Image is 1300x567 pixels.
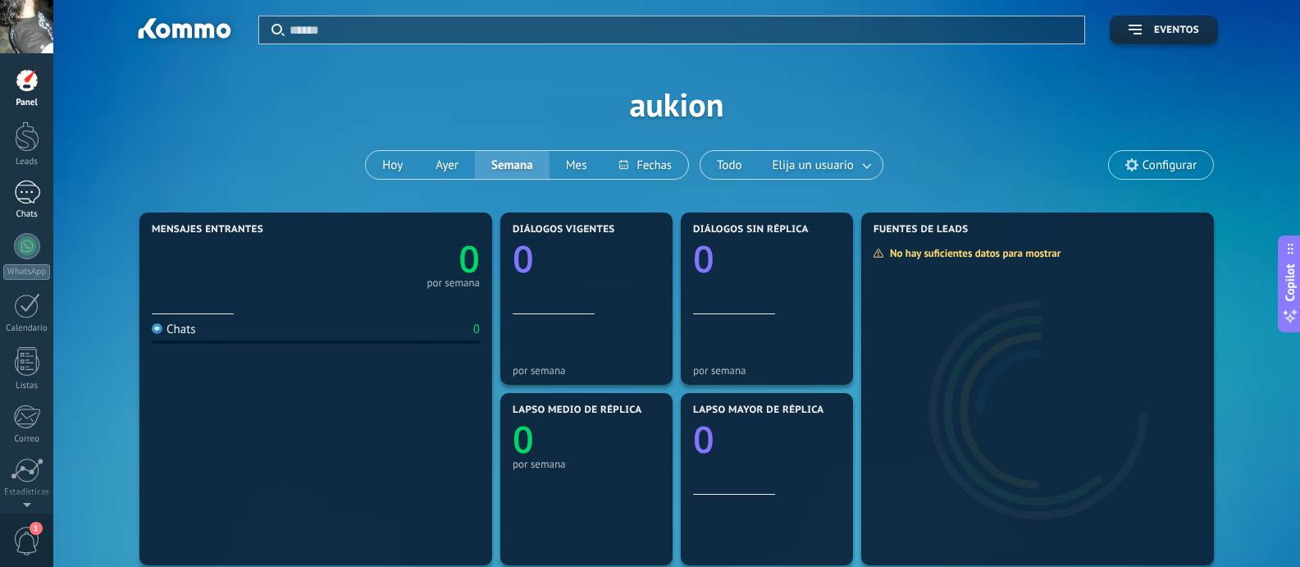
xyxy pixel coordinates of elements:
[3,157,51,167] div: Leads
[700,151,759,179] button: Todo
[152,322,196,337] div: Chats
[693,414,714,464] text: 0
[3,209,51,220] div: Chats
[759,151,883,179] button: Elija un usuario
[769,154,857,176] span: Elija un usuario
[874,224,969,235] span: Fuentes de leads
[693,405,823,416] span: Lapso mayor de réplica
[513,234,534,284] text: 0
[693,224,809,235] span: Diálogos sin réplica
[473,322,480,337] div: 0
[3,264,50,280] div: WhatsApp
[1154,25,1199,36] span: Eventos
[513,458,660,470] div: por semana
[152,323,162,334] img: Chats
[1110,16,1218,44] button: Eventos
[513,414,534,464] text: 0
[3,98,51,108] div: Panel
[419,151,475,179] button: Ayer
[873,246,1072,260] div: No hay suficientes datos para mostrar
[426,279,480,287] div: por semana
[513,224,615,235] span: Diálogos vigentes
[475,151,550,179] button: Semana
[152,224,263,235] span: Mensajes entrantes
[693,364,841,377] div: por semana
[3,381,51,391] div: Listas
[603,151,687,179] button: Fechas
[366,151,419,179] button: Hoy
[1282,263,1298,301] span: Copilot
[3,434,51,445] div: Correo
[513,364,660,377] div: por semana
[550,151,604,179] button: Mes
[3,487,51,498] div: Estadísticas
[693,234,714,284] text: 0
[513,405,642,416] span: Lapso medio de réplica
[30,522,43,535] span: 1
[1143,158,1197,172] span: Configurar
[3,323,51,334] div: Calendario
[458,234,480,284] text: 0
[316,234,480,284] a: 0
